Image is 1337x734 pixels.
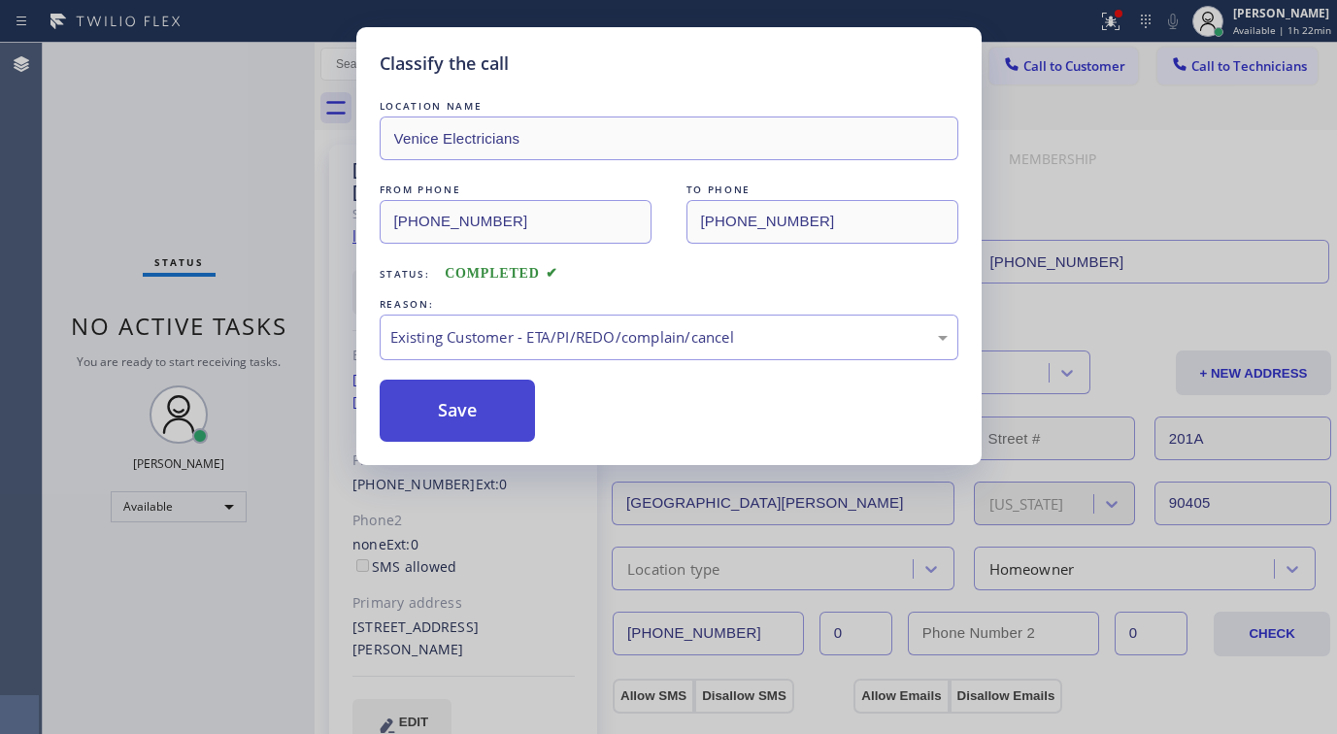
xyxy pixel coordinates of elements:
span: Status: [380,267,430,281]
div: REASON: [380,294,958,315]
input: To phone [686,200,958,244]
div: Existing Customer - ETA/PI/REDO/complain/cancel [390,326,948,349]
span: COMPLETED [445,266,557,281]
div: LOCATION NAME [380,96,958,117]
div: TO PHONE [686,180,958,200]
div: FROM PHONE [380,180,652,200]
button: Save [380,380,536,442]
input: From phone [380,200,652,244]
h5: Classify the call [380,50,509,77]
